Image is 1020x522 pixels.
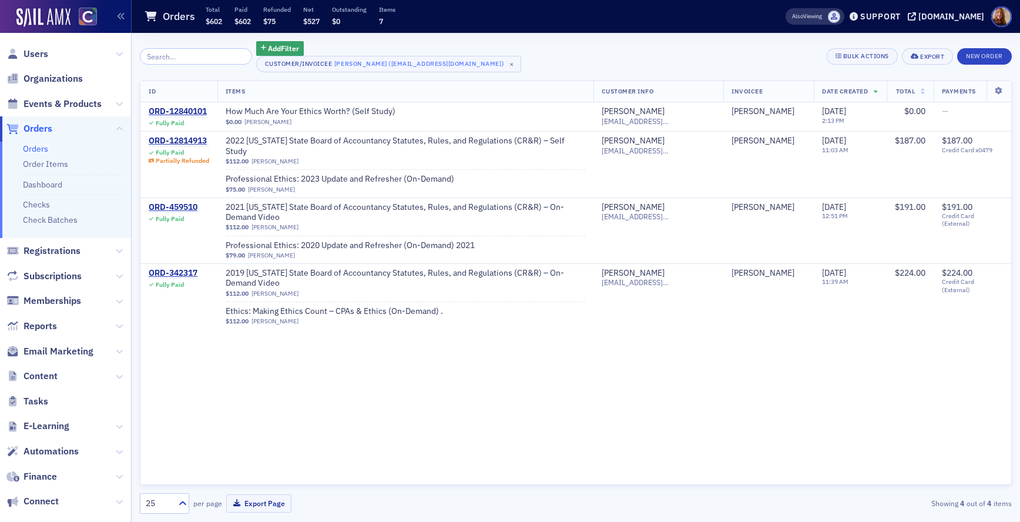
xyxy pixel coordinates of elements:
a: Check Batches [23,215,78,225]
div: Fully Paid [156,281,184,289]
div: [PERSON_NAME] [602,268,665,279]
span: Customer Info [602,87,654,95]
p: Paid [234,5,251,14]
a: [PERSON_NAME] [248,186,295,193]
span: Invoicee [732,87,763,95]
span: E-Learning [24,420,69,433]
button: AddFilter [256,41,304,56]
a: [PERSON_NAME] [251,158,298,165]
span: [EMAIL_ADDRESS][DOMAIN_NAME] [602,117,716,126]
span: $112.00 [226,317,249,325]
a: [PERSON_NAME] [732,106,794,117]
span: Credit Card x0479 [942,146,1003,154]
span: Date Created [822,87,868,95]
span: [DATE] [822,106,846,116]
button: Export Page [226,494,291,513]
span: Credit Card (External) [942,212,1003,227]
a: [PERSON_NAME] [602,106,665,117]
span: Events & Products [24,98,102,111]
a: [PERSON_NAME] [602,136,665,146]
div: Export [920,53,944,60]
span: $187.00 [895,135,925,146]
a: Order Items [23,159,68,169]
span: $0.00 [904,106,925,116]
a: Dashboard [23,179,62,190]
a: [PERSON_NAME] [732,202,794,213]
button: New Order [957,48,1012,65]
span: Profile [991,6,1012,27]
span: Add Filter [268,43,299,53]
span: Cathleen Lewis [732,268,806,279]
a: [PERSON_NAME] [602,202,665,213]
strong: 4 [958,498,967,508]
div: [PERSON_NAME] ([EMAIL_ADDRESS][DOMAIN_NAME]) [334,58,504,69]
time: 11:03 AM [822,146,848,154]
p: Items [379,5,395,14]
a: ORD-342317 [149,268,197,279]
img: SailAMX [16,8,71,27]
div: Fully Paid [156,215,184,223]
div: ORD-12814913 [149,136,209,146]
a: New Order [957,50,1012,61]
a: How Much Are Your Ethics Worth? (Self Study) [226,106,395,117]
p: Net [303,5,320,14]
span: Tasks [24,395,48,408]
span: — [942,106,948,116]
span: [EMAIL_ADDRESS][DOMAIN_NAME] [602,278,716,287]
a: Orders [6,122,52,135]
a: Reports [6,320,57,333]
div: Fully Paid [156,149,184,156]
span: $112.00 [226,290,249,297]
button: Customer/Invoicee[PERSON_NAME] ([EMAIL_ADDRESS][DOMAIN_NAME])× [256,56,522,72]
span: Cathleen Lewis [732,202,806,213]
a: Professional Ethics: 2020 Update and Refresher (On-Demand) 2021 [226,240,475,251]
span: Connect [24,495,59,508]
a: [PERSON_NAME] [248,252,295,259]
a: Automations [6,445,79,458]
span: Cathleen Lewis [732,106,806,117]
a: Orders [23,143,48,154]
a: Content [6,370,58,383]
a: Ethics: Making Ethics Count – CPAs & Ethics (On-Demand) . [226,306,443,317]
span: Automations [24,445,79,458]
div: Customer/Invoicee [265,60,333,68]
p: Refunded [263,5,291,14]
span: Credit Card (External) [942,278,1003,293]
a: [PERSON_NAME] [251,223,298,231]
button: Export [902,48,953,65]
span: Content [24,370,58,383]
span: Subscriptions [24,270,82,283]
span: Viewing [792,12,822,21]
span: $191.00 [942,202,972,212]
a: ORD-459510 [149,202,197,213]
a: Finance [6,470,57,483]
button: Bulk Actions [827,48,898,65]
span: [EMAIL_ADDRESS][DOMAIN_NAME] [602,212,716,221]
a: Organizations [6,72,83,85]
div: Fully Paid [156,119,184,127]
time: 11:39 AM [822,277,848,286]
a: [PERSON_NAME] [251,317,298,325]
a: ORD-12840101 [149,106,207,117]
div: 25 [146,497,172,510]
span: Professional Ethics: 2023 Update and Refresher (On-Demand) [226,174,454,185]
span: [EMAIL_ADDRESS][DOMAIN_NAME] [602,146,716,155]
span: $0.00 [226,118,241,126]
p: Outstanding [332,5,367,14]
span: [DATE] [822,135,846,146]
a: Users [6,48,48,61]
span: Email Marketing [24,345,93,358]
a: [PERSON_NAME] [732,136,794,146]
div: Showing out of items [729,498,1012,508]
strong: 4 [985,498,994,508]
span: Reports [24,320,57,333]
span: $112.00 [226,223,249,231]
span: Cathleen Lewis [732,136,806,146]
